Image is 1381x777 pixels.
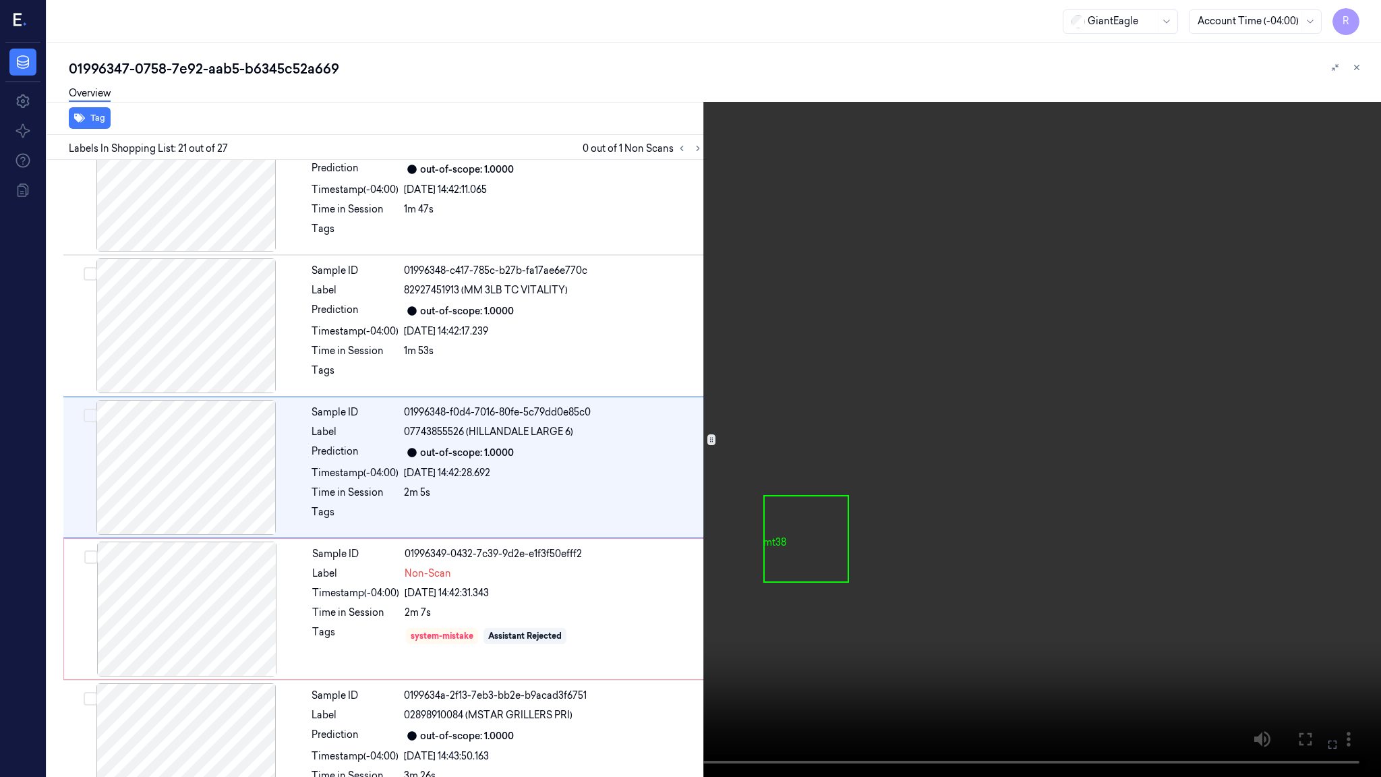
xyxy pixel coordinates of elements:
div: Label [312,567,399,581]
div: out-of-scope: 1.0000 [420,304,514,318]
div: Tags [312,505,399,527]
div: Time in Session [312,202,399,217]
div: Timestamp (-04:00) [312,749,399,764]
div: [DATE] 14:42:31.343 [405,586,703,600]
div: system-mistake [411,630,473,642]
div: Time in Session [312,606,399,620]
div: [DATE] 14:42:11.065 [404,183,703,197]
div: Label [312,708,399,722]
span: 0 out of 1 Non Scans [583,140,706,156]
span: Labels In Shopping List: 21 out of 27 [69,142,228,156]
button: Select row [84,409,97,422]
button: Select row [84,692,97,706]
div: Sample ID [312,405,399,420]
div: Prediction [312,444,399,461]
div: Tags [312,625,399,647]
div: 01996349-0432-7c39-9d2e-e1f3f50efff2 [405,547,703,561]
div: Sample ID [312,547,399,561]
div: 01996347-0758-7e92-aab5-b6345c52a669 [69,59,1370,78]
div: out-of-scope: 1.0000 [420,729,514,743]
div: Tags [312,222,399,243]
a: Overview [69,86,111,102]
button: Tag [69,107,111,129]
div: 2m 7s [405,606,703,620]
div: out-of-scope: 1.0000 [420,446,514,460]
div: Sample ID [312,264,399,278]
div: Time in Session [312,344,399,358]
div: 1m 53s [404,344,703,358]
div: out-of-scope: 1.0000 [420,163,514,177]
span: 07743855526 (HILLANDALE LARGE 6) [404,425,573,439]
div: Prediction [312,303,399,319]
div: Timestamp (-04:00) [312,183,399,197]
div: 1m 47s [404,202,703,217]
div: [DATE] 14:42:28.692 [404,466,703,480]
button: Select row [84,267,97,281]
div: Tags [312,364,399,385]
span: 02898910084 (MSTAR GRILLERS PRI) [404,708,572,722]
div: 01996348-f0d4-7016-80fe-5c79dd0e85c0 [404,405,703,420]
div: 2m 5s [404,486,703,500]
div: 0199634a-2f13-7eb3-bb2e-b9acad3f6751 [404,689,703,703]
div: [DATE] 14:43:50.163 [404,749,703,764]
span: Non-Scan [405,567,451,581]
button: R [1332,8,1359,35]
button: Select row [84,550,98,564]
span: 82927451913 (MM 3LB TC VITALITY) [404,283,568,297]
div: Label [312,425,399,439]
div: Timestamp (-04:00) [312,586,399,600]
div: 01996348-c417-785c-b27b-fa17ae6e770c [404,264,703,278]
div: Assistant Rejected [488,630,562,642]
div: Timestamp (-04:00) [312,324,399,339]
div: Time in Session [312,486,399,500]
div: Label [312,283,399,297]
div: Sample ID [312,689,399,703]
div: [DATE] 14:42:17.239 [404,324,703,339]
div: Prediction [312,728,399,744]
div: Timestamp (-04:00) [312,466,399,480]
div: Prediction [312,161,399,177]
